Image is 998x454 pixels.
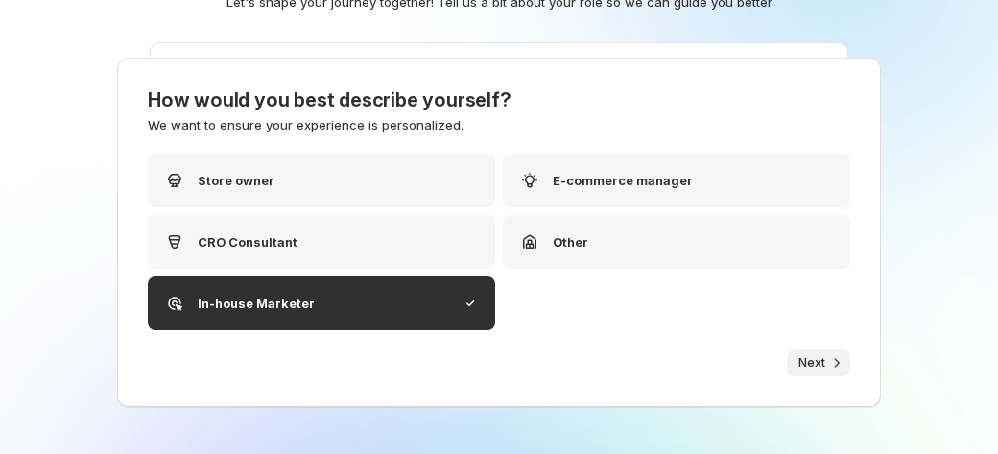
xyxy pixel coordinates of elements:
p: In-house Marketer [198,294,315,313]
h3: How would you best describe yourself? [148,88,850,111]
button: Next [787,349,850,376]
p: E-commerce manager [553,171,693,190]
p: CRO Consultant [198,232,297,251]
span: Next [798,355,825,370]
p: Store owner [198,171,274,190]
p: Other [553,232,588,251]
span: We want to ensure your experience is personalized. [148,117,463,132]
